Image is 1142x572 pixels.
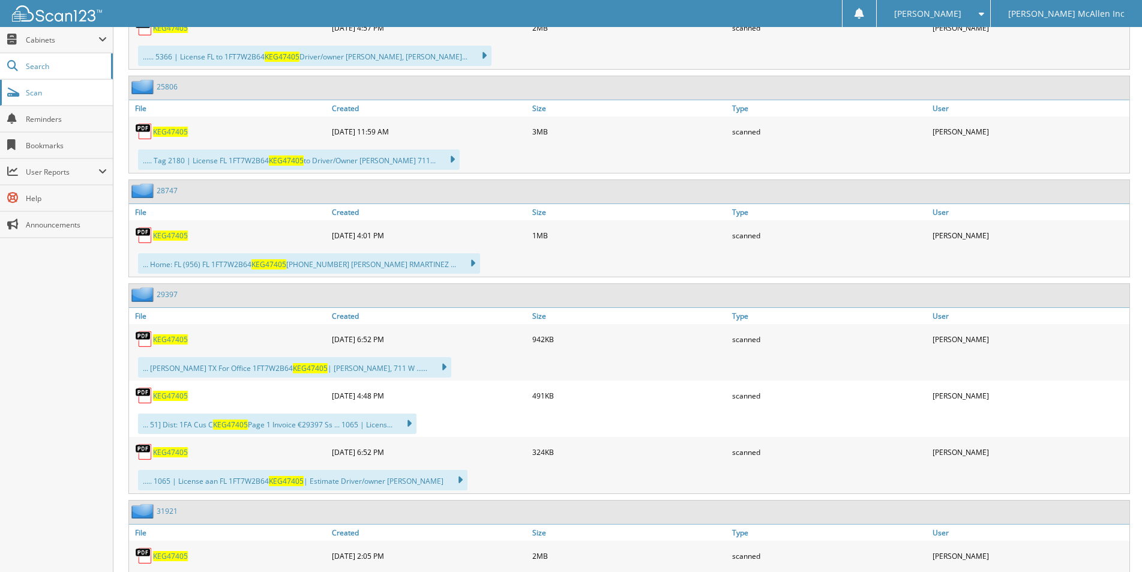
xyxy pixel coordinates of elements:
a: File [129,308,329,324]
div: [DATE] 4:48 PM [329,384,529,408]
a: 31921 [157,506,178,516]
a: Type [729,308,929,324]
a: User [930,308,1129,324]
img: folder2.png [131,183,157,198]
a: File [129,525,329,541]
span: KEG47405 [269,155,304,166]
a: Type [729,204,929,220]
a: KEG47405 [153,447,188,457]
a: Created [329,525,529,541]
img: folder2.png [131,287,157,302]
img: PDF.png [135,547,153,565]
div: 3MB [529,119,729,143]
a: Created [329,100,529,116]
a: KEG47405 [153,23,188,33]
div: 2MB [529,16,729,40]
div: ... 51] Dist: 1FA Cus C Page 1 Invoice €29397 Ss ... 1065 | Licens... [138,414,416,434]
div: [DATE] 11:59 AM [329,119,529,143]
span: Search [26,61,105,71]
div: 491KB [529,384,729,408]
span: [PERSON_NAME] McAllen Inc [1008,10,1125,17]
div: scanned [729,440,929,464]
img: PDF.png [135,443,153,461]
img: PDF.png [135,19,153,37]
a: 25806 [157,82,178,92]
div: scanned [729,16,929,40]
div: scanned [729,327,929,351]
span: KEG47405 [293,363,328,373]
img: PDF.png [135,387,153,405]
a: Created [329,308,529,324]
img: folder2.png [131,504,157,519]
div: 324KB [529,440,729,464]
a: Size [529,100,729,116]
a: User [930,100,1129,116]
img: PDF.png [135,330,153,348]
img: folder2.png [131,79,157,94]
div: [PERSON_NAME] [930,327,1129,351]
span: [PERSON_NAME] [894,10,961,17]
img: scan123-logo-white.svg [12,5,102,22]
img: PDF.png [135,226,153,244]
a: KEG47405 [153,127,188,137]
a: Type [729,100,929,116]
div: [PERSON_NAME] [930,544,1129,568]
span: Scan [26,88,107,98]
a: KEG47405 [153,334,188,345]
span: Reminders [26,114,107,124]
a: Created [329,204,529,220]
div: [DATE] 4:57 PM [329,16,529,40]
div: [PERSON_NAME] [930,119,1129,143]
a: User [930,204,1129,220]
a: User [930,525,1129,541]
a: Size [529,308,729,324]
div: [DATE] 6:52 PM [329,327,529,351]
div: scanned [729,544,929,568]
div: [DATE] 4:01 PM [329,223,529,247]
div: [DATE] 6:52 PM [329,440,529,464]
a: Type [729,525,929,541]
div: [PERSON_NAME] [930,440,1129,464]
span: Help [26,193,107,203]
a: File [129,100,329,116]
span: User Reports [26,167,98,177]
img: PDF.png [135,122,153,140]
a: KEG47405 [153,391,188,401]
span: Announcements [26,220,107,230]
a: KEG47405 [153,551,188,561]
span: KEG47405 [265,52,299,62]
div: ... [PERSON_NAME] TX For Office 1FT7W2B64 | [PERSON_NAME], 711 W ...... [138,357,451,378]
div: scanned [729,223,929,247]
div: ... Home: FL (956) FL 1FT7W2B64 [PHONE_NUMBER] [PERSON_NAME] RMARTINEZ ... [138,253,480,274]
span: KEG47405 [251,259,286,269]
span: Bookmarks [26,140,107,151]
a: 29397 [157,289,178,300]
div: ...... 5366 | License FL to 1FT7W2B64 Driver/owner [PERSON_NAME], [PERSON_NAME]... [138,46,491,66]
div: 2MB [529,544,729,568]
a: Size [529,525,729,541]
span: KEG47405 [269,476,304,486]
div: scanned [729,384,929,408]
a: 28747 [157,185,178,196]
div: scanned [729,119,929,143]
a: Size [529,204,729,220]
div: ..... 1065 | License aan FL 1FT7W2B64 | Estimate Driver/owner [PERSON_NAME] [138,470,467,490]
div: ..... Tag 2180 | License FL 1FT7W2B64 to Driver/Owner [PERSON_NAME] 711... [138,149,460,170]
span: Cabinets [26,35,98,45]
div: [PERSON_NAME] [930,223,1129,247]
div: [DATE] 2:05 PM [329,544,529,568]
div: 1MB [529,223,729,247]
a: File [129,204,329,220]
a: KEG47405 [153,230,188,241]
span: KEG47405 [213,420,248,430]
div: [PERSON_NAME] [930,16,1129,40]
div: [PERSON_NAME] [930,384,1129,408]
div: 942KB [529,327,729,351]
